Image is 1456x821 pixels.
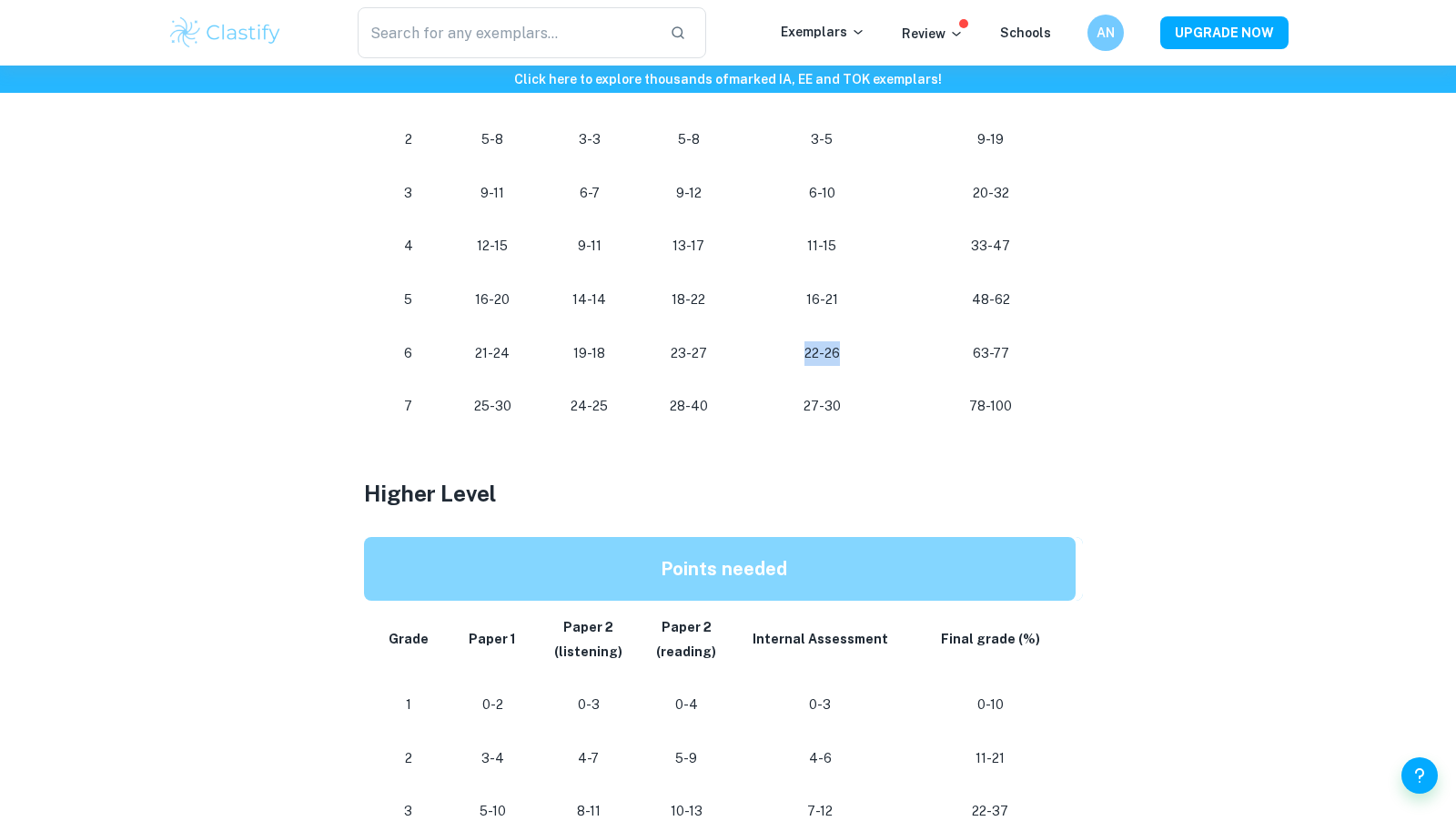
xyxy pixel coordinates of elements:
[460,127,524,152] p: 5-8
[753,341,892,366] p: 22-26
[654,394,723,419] p: 28-40
[661,558,787,580] strong: Points needed
[654,288,723,312] p: 18-22
[4,69,1452,89] h6: Click here to explore thousands of marked IA, EE and TOK exemplars !
[921,234,1061,258] p: 33-47
[386,127,430,152] p: 2
[460,341,524,366] p: 21-24
[750,693,890,717] p: 0-3
[167,15,283,51] img: Clastify logo
[902,24,964,44] p: Review
[652,746,721,771] p: 5-9
[554,234,625,258] p: 9-11
[919,746,1061,771] p: 11-21
[554,181,625,206] p: 6-7
[554,127,625,152] p: 3-3
[753,632,888,646] strong: Internal Assessment
[469,632,516,646] strong: Paper 1
[364,477,1092,510] h3: Higher Level
[1160,16,1289,49] button: UPGRADE NOW
[753,127,892,152] p: 3-5
[554,620,622,659] strong: Paper 2 (listening)
[386,234,430,258] p: 4
[1096,23,1117,43] h6: AN
[781,22,865,42] p: Exemplars
[460,288,524,312] p: 16-20
[654,127,723,152] p: 5-8
[654,234,723,258] p: 13-17
[554,341,625,366] p: 19-18
[460,394,524,419] p: 25-30
[656,620,716,659] strong: Paper 2 (reading)
[921,288,1061,312] p: 48-62
[1087,15,1124,51] button: AN
[358,7,655,58] input: Search for any exemplars...
[386,288,430,312] p: 5
[654,341,723,366] p: 23-27
[654,181,723,206] p: 9-12
[1401,757,1438,794] button: Help and Feedback
[460,693,526,717] p: 0-2
[460,181,524,206] p: 9-11
[554,746,622,771] p: 4-7
[554,288,625,312] p: 14-14
[386,394,430,419] p: 7
[460,234,524,258] p: 12-15
[919,693,1061,717] p: 0-10
[750,746,890,771] p: 4-6
[921,341,1061,366] p: 63-77
[753,181,892,206] p: 6-10
[554,394,625,419] p: 24-25
[1000,25,1051,40] a: Schools
[386,746,431,771] p: 2
[389,632,429,646] strong: Grade
[554,693,622,717] p: 0-3
[652,693,721,717] p: 0-4
[921,394,1061,419] p: 78-100
[753,394,892,419] p: 27-30
[753,234,892,258] p: 11-15
[921,181,1061,206] p: 20-32
[941,632,1040,646] strong: Final grade (%)
[386,341,430,366] p: 6
[921,127,1061,152] p: 9-19
[386,693,431,717] p: 1
[386,181,430,206] p: 3
[753,288,892,312] p: 16-21
[460,746,526,771] p: 3-4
